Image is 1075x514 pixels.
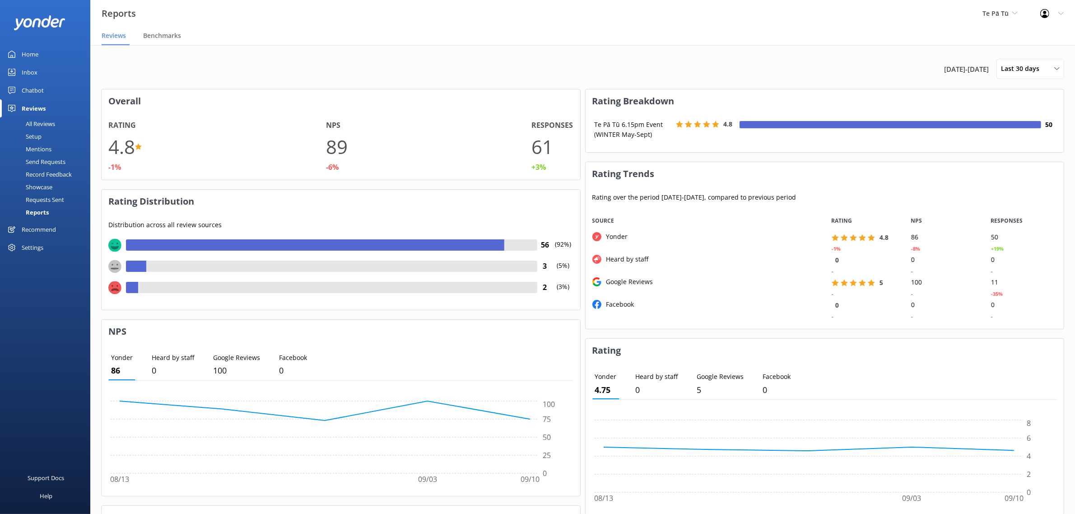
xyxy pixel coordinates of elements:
[1027,469,1031,479] tspan: 2
[537,282,553,294] h4: 2
[5,143,51,155] div: Mentions
[279,353,307,363] p: Facebook
[22,81,44,99] div: Chatbot
[326,131,348,162] h1: 89
[5,193,90,206] a: Requests Sent
[543,432,551,442] tspan: 50
[102,6,136,21] h3: Reports
[991,245,1003,253] div: +19%
[543,399,555,409] tspan: 100
[831,245,840,253] div: -1%
[40,487,52,505] div: Help
[532,120,573,131] h4: Responses
[1001,64,1045,74] span: Last 30 days
[110,474,129,484] tspan: 08/13
[586,162,1064,186] h3: Rating Trends
[763,372,791,382] p: Facebook
[22,238,43,257] div: Settings
[102,89,580,113] h3: Overall
[28,469,65,487] div: Support Docs
[586,339,1064,362] h3: Rating
[5,130,42,143] div: Setup
[521,474,540,484] tspan: 09/10
[831,290,833,298] div: -
[991,267,992,276] div: -
[592,216,614,225] span: Source
[944,64,989,75] span: [DATE] - [DATE]
[553,282,573,303] p: (3%)
[102,190,580,213] h3: Rating Distribution
[213,353,260,363] p: Google Reviews
[279,364,307,377] p: 0
[5,206,90,219] a: Reports
[911,267,913,276] div: -
[326,162,339,173] div: -6%
[911,313,913,321] div: -
[537,239,553,251] h4: 56
[5,206,49,219] div: Reports
[991,216,1023,225] span: RESPONSES
[1041,120,1057,130] h4: 50
[326,120,340,131] h4: NPS
[22,99,46,117] div: Reviews
[1005,494,1024,504] tspan: 09/10
[543,468,547,478] tspan: 0
[724,120,733,128] span: 4.8
[595,383,617,397] p: 5
[904,232,984,243] div: 86
[152,364,194,377] p: 0
[1027,433,1031,443] tspan: 6
[1027,487,1031,497] tspan: 0
[152,353,194,363] p: Heard by staff
[697,383,744,397] p: 5
[911,245,920,253] div: -8%
[984,277,1064,288] div: 11
[595,372,617,382] p: Yonder
[111,353,133,363] p: Yonder
[532,131,554,162] h1: 61
[831,267,833,276] div: -
[831,216,852,225] span: RATING
[879,278,883,287] span: 5
[911,290,913,298] div: -
[601,232,628,242] div: Yonder
[553,239,573,261] p: (92%)
[102,320,580,343] h3: NPS
[143,31,181,40] span: Benchmarks
[586,89,1064,113] h3: Rating Breakdown
[5,155,65,168] div: Send Requests
[108,220,573,230] p: Distribution across all review sources
[5,193,64,206] div: Requests Sent
[102,31,126,40] span: Reviews
[5,143,90,155] a: Mentions
[984,232,1064,243] div: 50
[22,220,56,238] div: Recommend
[982,9,1009,18] span: Te Pā Tū
[902,494,921,504] tspan: 09/03
[904,254,984,266] div: 0
[108,131,135,162] h1: 4.8
[831,313,833,321] div: -
[14,15,65,30] img: yonder-white-logo.png
[601,299,634,309] div: Facebook
[111,364,133,377] p: 86
[543,414,551,424] tspan: 75
[904,299,984,311] div: 0
[835,256,838,264] span: 0
[5,117,55,130] div: All Reviews
[5,168,90,181] a: Record Feedback
[1027,419,1031,429] tspan: 8
[984,299,1064,311] div: 0
[594,494,613,504] tspan: 08/13
[984,254,1064,266] div: 0
[601,254,648,264] div: Heard by staff
[5,130,90,143] a: Setup
[586,232,1064,322] div: grid
[697,372,744,382] p: Google Reviews
[1027,451,1031,461] tspan: 4
[991,290,1002,298] div: -35%
[911,216,922,225] span: NPS
[835,301,838,309] span: 0
[5,181,52,193] div: Showcase
[5,168,72,181] div: Record Feedback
